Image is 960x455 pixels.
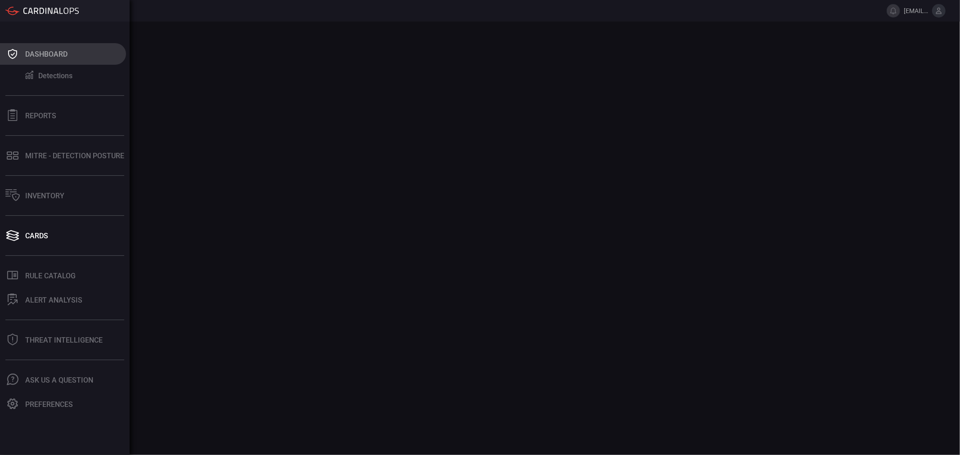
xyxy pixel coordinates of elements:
div: Detections [38,71,72,80]
div: Dashboard [25,50,68,58]
div: Preferences [25,400,73,409]
div: Threat Intelligence [25,336,103,344]
div: Reports [25,112,56,120]
span: [EMAIL_ADDRESS][PERSON_NAME][DOMAIN_NAME] [904,7,928,14]
div: Ask Us A Question [25,376,93,384]
div: MITRE - Detection Posture [25,152,124,160]
div: ALERT ANALYSIS [25,296,82,304]
div: Inventory [25,192,64,200]
div: Cards [25,232,48,240]
div: Rule Catalog [25,272,76,280]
